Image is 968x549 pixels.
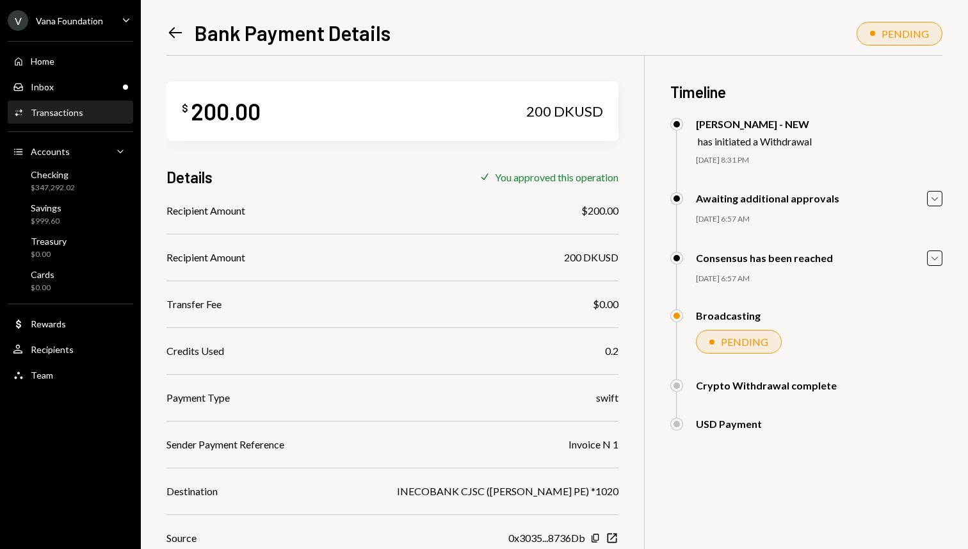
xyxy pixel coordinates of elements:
div: Accounts [31,146,70,157]
a: Rewards [8,312,133,335]
div: Credits Used [166,343,224,359]
div: Consensus has been reached [696,252,833,264]
div: $0.00 [593,297,618,312]
a: Savings$999.60 [8,199,133,229]
div: Crypto Withdrawal complete [696,379,837,391]
h3: Timeline [670,81,942,102]
a: Home [8,49,133,72]
div: 200 DKUSD [564,250,618,265]
a: Accounts [8,140,133,163]
div: Inbox [31,81,54,92]
div: Checking [31,169,75,180]
div: Broadcasting [696,309,761,322]
div: Sender Payment Reference [166,437,284,452]
a: Treasury$0.00 [8,232,133,263]
div: 200.00 [191,97,261,126]
a: Recipients [8,338,133,361]
div: Home [31,56,54,67]
div: [DATE] 8:31 PM [696,155,942,166]
div: V [8,10,28,31]
div: PENDING [721,336,768,348]
div: 0x3035...8736Db [508,530,585,546]
div: Savings [31,202,61,213]
a: Inbox [8,75,133,98]
div: PENDING [882,28,929,40]
div: $0.00 [31,249,67,260]
a: Transactions [8,101,133,124]
div: $999.60 [31,216,61,227]
div: $347,292.02 [31,183,75,193]
div: [DATE] 6:57 AM [696,214,942,225]
div: Awaiting additional approvals [696,192,839,204]
a: Cards$0.00 [8,265,133,296]
div: Vana Foundation [36,15,103,26]
div: [DATE] 6:57 AM [696,274,942,284]
h3: Details [166,167,213,188]
div: has initiated a Withdrawal [698,135,812,147]
div: Rewards [31,318,66,329]
div: INECOBANK CJSC ([PERSON_NAME] PE) *1020 [397,484,618,499]
div: Transactions [31,107,83,118]
div: [PERSON_NAME] - NEW [696,118,812,130]
h1: Bank Payment Details [195,20,391,45]
div: Destination [166,484,218,499]
a: Team [8,363,133,386]
div: 0.2 [605,343,618,359]
div: Team [31,370,53,381]
div: $ [182,102,188,115]
div: Transfer Fee [166,297,222,312]
a: Checking$347,292.02 [8,165,133,196]
div: Cards [31,269,54,280]
div: Source [166,530,197,546]
div: USD Payment [696,418,762,430]
div: Recipient Amount [166,203,245,218]
div: Recipient Amount [166,250,245,265]
div: You approved this operation [495,171,618,183]
div: swift [596,390,618,406]
div: Recipients [31,344,74,355]
div: Treasury [31,236,67,247]
div: Payment Type [166,390,230,406]
div: $0.00 [31,283,54,293]
div: Invoice N 1 [569,437,618,452]
div: 200 DKUSD [526,102,603,120]
div: $200.00 [581,203,618,218]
